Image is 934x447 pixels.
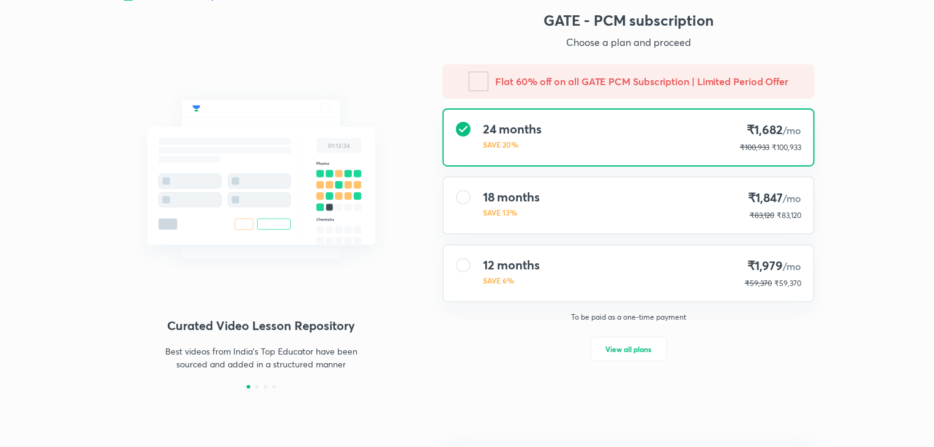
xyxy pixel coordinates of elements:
[783,260,801,272] span: /mo
[750,210,774,221] p: ₹83,120
[469,72,488,91] img: -
[496,74,789,89] h5: Flat 60% off on all GATE PCM Subscription | Limited Period Offer
[119,72,403,285] img: mock_test_quizes_521a5f770e.svg
[748,190,801,206] h4: ₹1,847
[433,312,824,322] p: To be paid as a one-time payment
[783,124,801,137] span: /mo
[745,258,801,274] h4: ₹1,979
[772,143,801,152] span: ₹100,933
[483,258,540,272] h4: 12 months
[483,139,542,150] p: SAVE 20%
[606,343,652,355] span: View all plans
[155,345,368,370] p: Best videos from India’s Top Educator have been sourced and added in a structured manner
[745,278,772,289] p: ₹59,370
[483,122,542,137] h4: 24 months
[483,207,540,218] p: SAVE 13%
[483,190,540,205] h4: 18 months
[740,142,769,153] p: ₹100,933
[443,10,815,30] h3: GATE - PCM subscription
[783,192,801,205] span: /mo
[740,122,801,138] h4: ₹1,682
[483,275,540,286] p: SAVE 6%
[777,211,801,220] span: ₹83,120
[774,279,801,288] span: ₹59,370
[591,337,667,361] button: View all plans
[119,317,403,335] h4: Curated Video Lesson Repository
[443,35,815,50] p: Choose a plan and proceed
